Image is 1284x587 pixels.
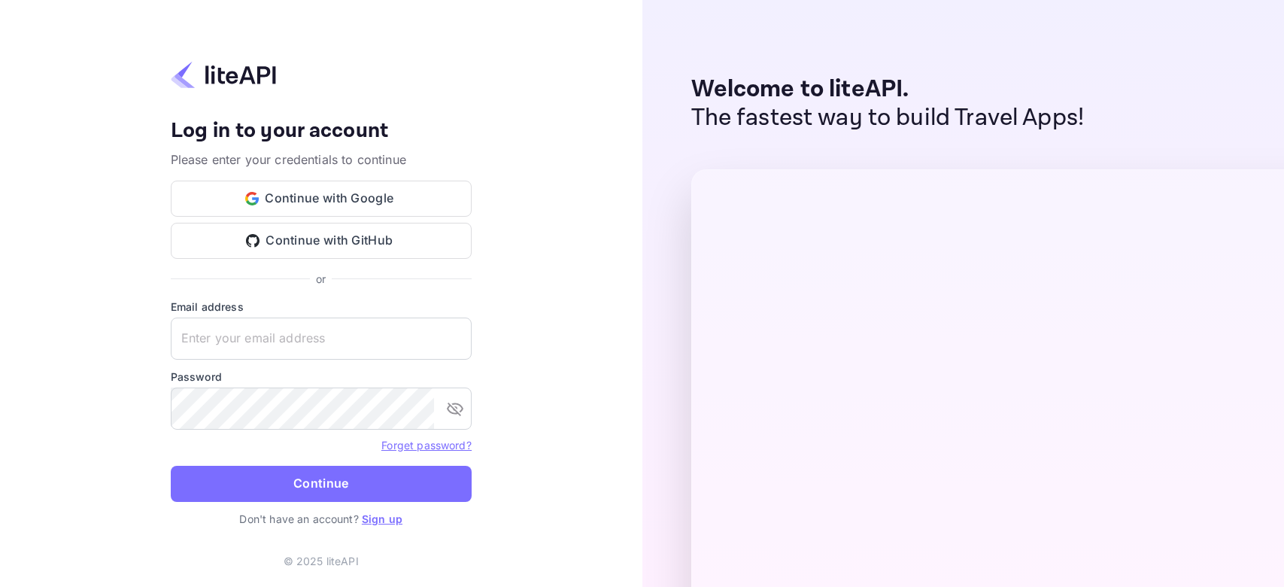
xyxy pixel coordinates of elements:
a: Sign up [362,512,402,525]
button: Continue [171,466,472,502]
button: Continue with Google [171,181,472,217]
p: or [316,271,326,287]
button: Continue with GitHub [171,223,472,259]
button: toggle password visibility [440,394,470,424]
p: The fastest way to build Travel Apps! [691,104,1085,132]
p: Don't have an account? [171,511,472,527]
p: © 2025 liteAPI [284,553,359,569]
input: Enter your email address [171,318,472,360]
p: Welcome to liteAPI. [691,75,1085,104]
label: Password [171,369,472,385]
a: Forget password? [381,437,471,452]
h4: Log in to your account [171,118,472,144]
img: liteapi [171,60,276,90]
a: Forget password? [381,439,471,452]
p: Please enter your credentials to continue [171,151,472,169]
label: Email address [171,299,472,315]
keeper-lock: Open Keeper Popup [443,330,461,348]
